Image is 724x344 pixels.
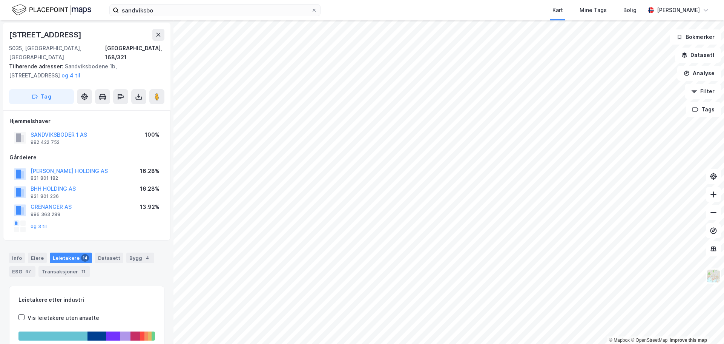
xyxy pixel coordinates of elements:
[9,44,105,62] div: 5035, [GEOGRAPHIC_DATA], [GEOGRAPHIC_DATA]
[95,253,123,263] div: Datasett
[31,175,58,181] div: 831 801 182
[140,184,160,193] div: 16.28%
[686,102,721,117] button: Tags
[580,6,607,15] div: Mine Tags
[9,89,74,104] button: Tag
[9,266,35,277] div: ESG
[80,268,87,275] div: 11
[18,295,155,304] div: Leietakere etter industri
[38,266,90,277] div: Transaksjoner
[9,253,25,263] div: Info
[31,211,60,218] div: 986 363 289
[9,63,65,69] span: Tilhørende adresser:
[28,313,99,322] div: Vis leietakere uten ansatte
[50,253,92,263] div: Leietakere
[623,6,637,15] div: Bolig
[31,193,59,199] div: 931 801 236
[9,62,158,80] div: Sandviksbodene 1b, [STREET_ADDRESS]
[9,29,83,41] div: [STREET_ADDRESS]
[145,130,160,139] div: 100%
[552,6,563,15] div: Kart
[31,139,60,145] div: 982 422 752
[706,269,721,283] img: Z
[631,338,667,343] a: OpenStreetMap
[119,5,311,16] input: Søk på adresse, matrikkel, gårdeiere, leietakere eller personer
[677,66,721,81] button: Analyse
[24,268,32,275] div: 47
[675,48,721,63] button: Datasett
[657,6,700,15] div: [PERSON_NAME]
[686,308,724,344] div: Kontrollprogram for chat
[12,3,91,17] img: logo.f888ab2527a4732fd821a326f86c7f29.svg
[126,253,154,263] div: Bygg
[105,44,164,62] div: [GEOGRAPHIC_DATA], 168/321
[81,254,89,262] div: 14
[28,253,47,263] div: Eiere
[140,167,160,176] div: 16.28%
[685,84,721,99] button: Filter
[9,117,164,126] div: Hjemmelshaver
[670,29,721,45] button: Bokmerker
[686,308,724,344] iframe: Chat Widget
[9,153,164,162] div: Gårdeiere
[609,338,630,343] a: Mapbox
[144,254,151,262] div: 4
[140,202,160,211] div: 13.92%
[670,338,707,343] a: Improve this map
